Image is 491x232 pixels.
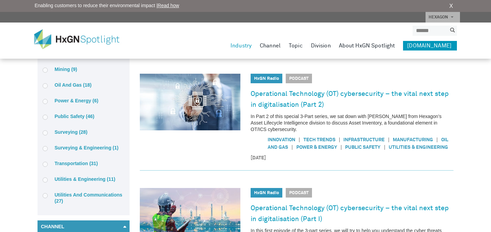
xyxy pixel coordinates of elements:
span: | [433,136,441,143]
a: Infrastructure [343,137,385,142]
label: Surveying & Engineering (1) [43,145,124,151]
span: | [385,136,393,143]
span: | [337,144,345,151]
span: Podcast [286,74,312,83]
a: Division [311,41,331,50]
a: Tech Trends [303,137,336,142]
a: Read how [158,3,179,8]
a: [DOMAIN_NAME] [403,41,457,50]
p: In Part 2 of this special 3-Part series, we sat down with [PERSON_NAME] from Hexagon’s Asset Life... [251,113,453,133]
a: Manufacturing [393,137,433,142]
a: Channel [260,41,281,50]
span: | [288,144,296,151]
a: HxGN Radio [254,191,279,195]
label: Utilities & Engineering (11) [43,176,124,182]
label: Public safety (46) [43,113,124,119]
time: [DATE] [251,155,453,162]
a: Operational Technology (OT) cybersecurity – the vital next step in digitalisation (Part 2) [251,88,453,111]
a: Power & Energy [296,145,337,150]
span: Enabling customers to reduce their environmental impact | [35,2,179,9]
a: About HxGN Spotlight [339,41,395,50]
a: HEXAGON [426,12,460,23]
span: | [295,136,303,143]
label: Transportation (31) [43,160,124,166]
a: Innovation [268,137,295,142]
img: HxGN Spotlight [34,29,130,49]
a: Industry [230,41,252,50]
label: Power & Energy (6) [43,98,124,104]
label: Surveying (28) [43,129,124,135]
label: Mining (9) [43,66,124,72]
a: Utilities & Engineering [389,145,448,150]
a: Operational Technology (OT) cybersecurity – the vital next step in digitalisation (Part I) [251,203,453,225]
label: Utilities and communications (27) [43,192,124,204]
label: Oil and gas (18) [43,82,124,88]
span: | [336,136,344,143]
a: Public safety [345,145,381,150]
span: | [381,144,389,151]
img: Operational Technology (OT) cybersecurity – the vital next step in digitalisation (Part 2) [140,74,240,130]
a: HxGN Radio [254,76,279,81]
a: X [449,2,453,10]
span: Podcast [286,188,312,198]
a: Oil and gas [268,137,448,150]
a: Topic [289,41,303,50]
